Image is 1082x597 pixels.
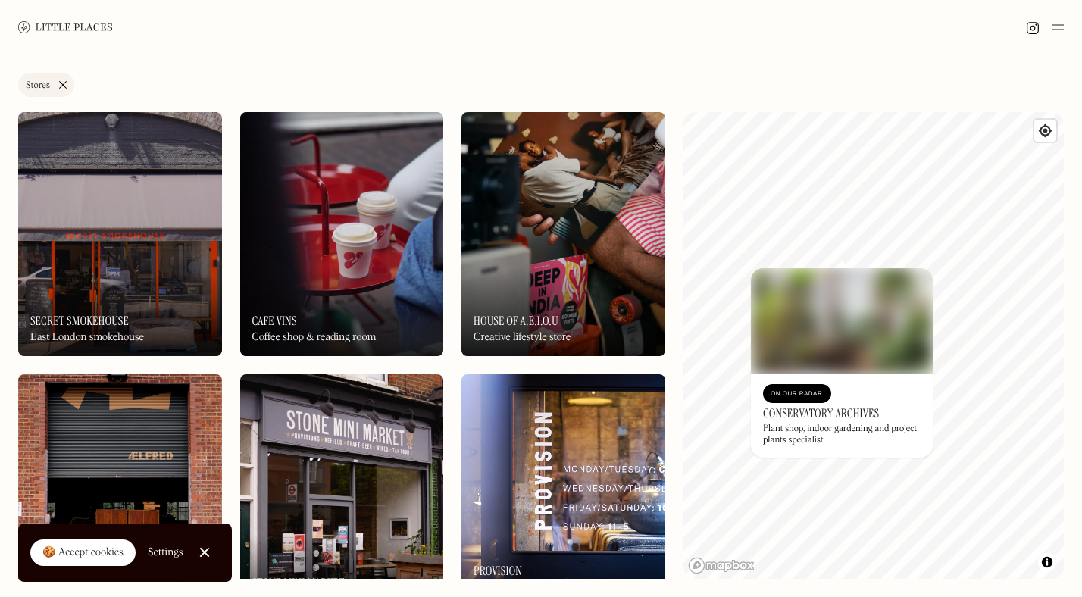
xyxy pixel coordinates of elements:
h3: Conservatory Archives [763,406,879,420]
div: Creative lifestyle store [474,331,571,344]
div: Close Cookie Popup [204,552,205,553]
a: Cafe VinsCafe VinsCafe VinsCoffee shop & reading room [240,112,444,356]
img: Secret Smokehouse [18,112,222,356]
a: Close Cookie Popup [189,537,220,567]
h3: House of A.E.I.O.U [474,314,558,328]
div: Coffee shop & reading room [252,331,377,344]
a: House of A.E.I.O.UHouse of A.E.I.O.UHouse of A.E.I.O.UCreative lifestyle store [461,112,665,356]
h3: Cafe Vins [252,314,297,328]
a: Mapbox homepage [688,557,755,574]
img: Cafe Vins [240,112,444,356]
button: Find my location [1034,120,1056,142]
span: Toggle attribution [1043,554,1052,570]
h3: Secret Smokehouse [30,314,129,328]
h3: Provision [474,564,522,578]
div: East London smokehouse [30,331,144,344]
a: Secret SmokehouseSecret SmokehouseSecret SmokehouseEast London smokehouse [18,112,222,356]
button: Toggle attribution [1038,553,1056,571]
a: Conservatory ArchivesConservatory ArchivesOn Our RadarConservatory ArchivesPlant shop, indoor gar... [751,268,933,458]
div: On Our Radar [771,386,824,402]
a: Stores [18,73,74,97]
div: Settings [148,547,183,558]
div: Plant shop, indoor gardening and project plants specialist [763,424,921,445]
div: 🍪 Accept cookies [42,545,124,561]
img: House of A.E.I.O.U [461,112,665,356]
a: Settings [148,536,183,570]
a: 🍪 Accept cookies [30,539,136,567]
h3: Stone Mini Market [252,576,345,590]
div: Stores [26,81,50,90]
canvas: Map [683,112,1065,579]
img: Conservatory Archives [751,268,933,374]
